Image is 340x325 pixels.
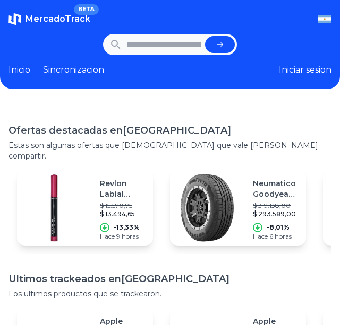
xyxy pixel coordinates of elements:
[253,178,297,199] p: Neumatico Goodyear Wrangler Territory Ht 265/65r17 112t
[8,288,331,299] p: Los ultimos productos que se trackearon.
[8,13,90,25] a: MercadoTrackBETA
[8,123,331,138] h1: Ofertas destacadas en [GEOGRAPHIC_DATA]
[100,178,144,199] p: Revlon Labial Colorstay Matte Lite Crayon
[170,170,306,246] a: Featured imageNeumatico Goodyear Wrangler Territory Ht 265/65r17 112t$ 319.138,00$ 293.589,00-8,0...
[100,210,144,218] p: $ 13.494,65
[100,232,144,241] p: Hace 9 horas
[8,271,331,286] h1: Ultimos trackeados en [GEOGRAPHIC_DATA]
[318,15,331,23] img: Argentina
[170,171,244,245] img: Featured image
[253,232,297,241] p: Hace 6 horas
[74,4,99,15] span: BETA
[17,170,153,246] a: Featured imageRevlon Labial Colorstay Matte Lite Crayon$ 15.570,75$ 13.494,65-13,33%Hace 9 horas
[100,201,144,210] p: $ 15.570,75
[253,201,297,210] p: $ 319.138,00
[25,14,90,24] span: MercadoTrack
[8,64,30,76] a: Inicio
[279,64,331,76] button: Iniciar sesion
[17,171,91,245] img: Featured image
[8,140,331,161] p: Estas son algunas ofertas que [DEMOGRAPHIC_DATA] que vale [PERSON_NAME] compartir.
[267,223,290,232] p: -8,01%
[43,64,104,76] a: Sincronizacion
[114,223,140,232] p: -13,33%
[8,13,21,25] img: MercadoTrack
[253,210,297,218] p: $ 293.589,00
